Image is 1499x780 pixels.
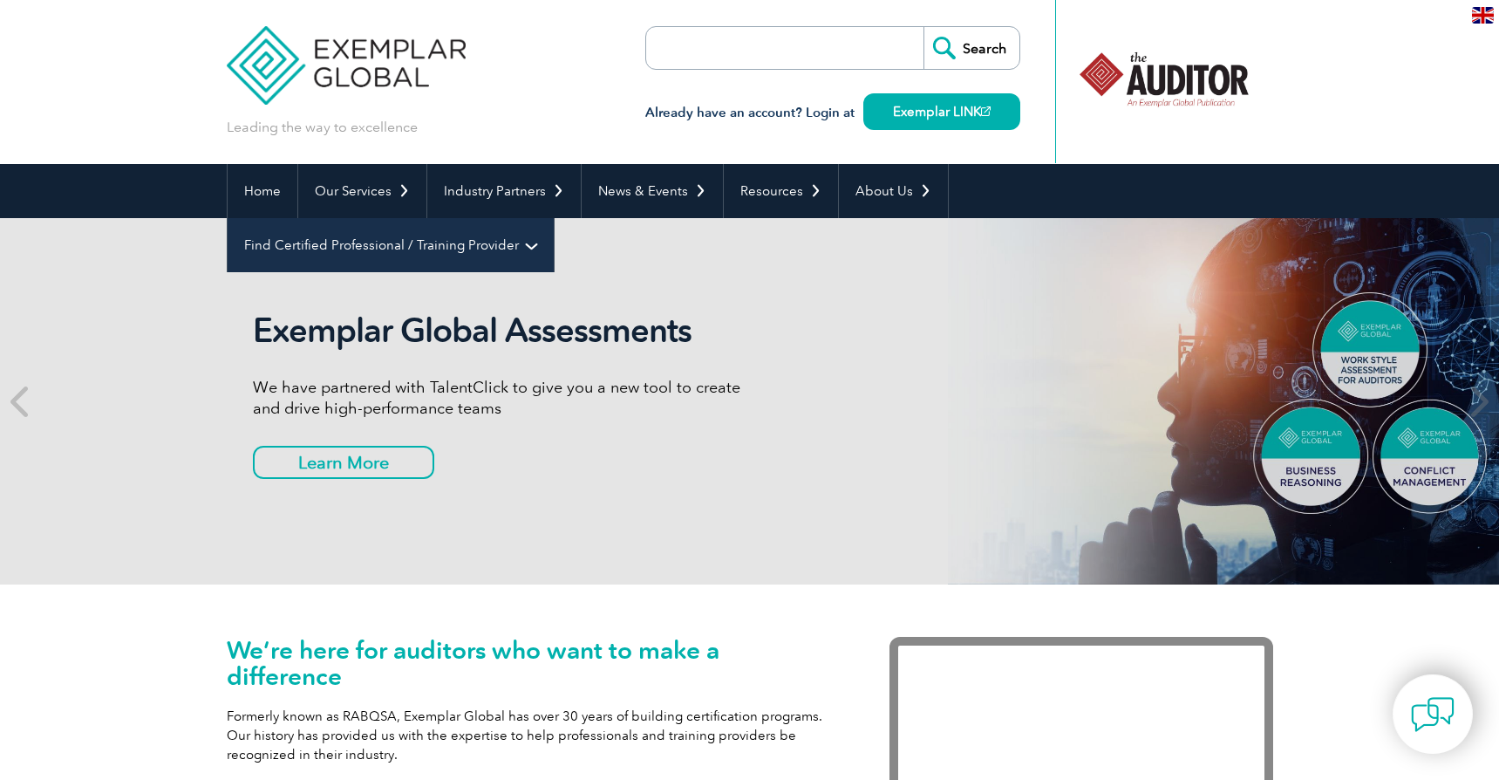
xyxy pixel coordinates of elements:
a: About Us [839,164,948,218]
h1: We’re here for auditors who want to make a difference [227,637,837,689]
a: Home [228,164,297,218]
a: Industry Partners [427,164,581,218]
input: Search [923,27,1019,69]
a: Find Certified Professional / Training Provider [228,218,554,272]
h2: Exemplar Global Assessments [253,311,750,351]
a: Resources [724,164,838,218]
a: News & Events [582,164,723,218]
a: Exemplar LINK [863,93,1020,130]
p: Formerly known as RABQSA, Exemplar Global has over 30 years of building certification programs. O... [227,707,837,764]
a: Learn More [253,446,434,479]
img: contact-chat.png [1411,693,1455,736]
a: Our Services [298,164,426,218]
p: Leading the way to excellence [227,118,418,137]
h3: Already have an account? Login at [645,102,1020,124]
img: en [1472,7,1494,24]
p: We have partnered with TalentClick to give you a new tool to create and drive high-performance teams [253,377,750,419]
img: open_square.png [981,106,991,116]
